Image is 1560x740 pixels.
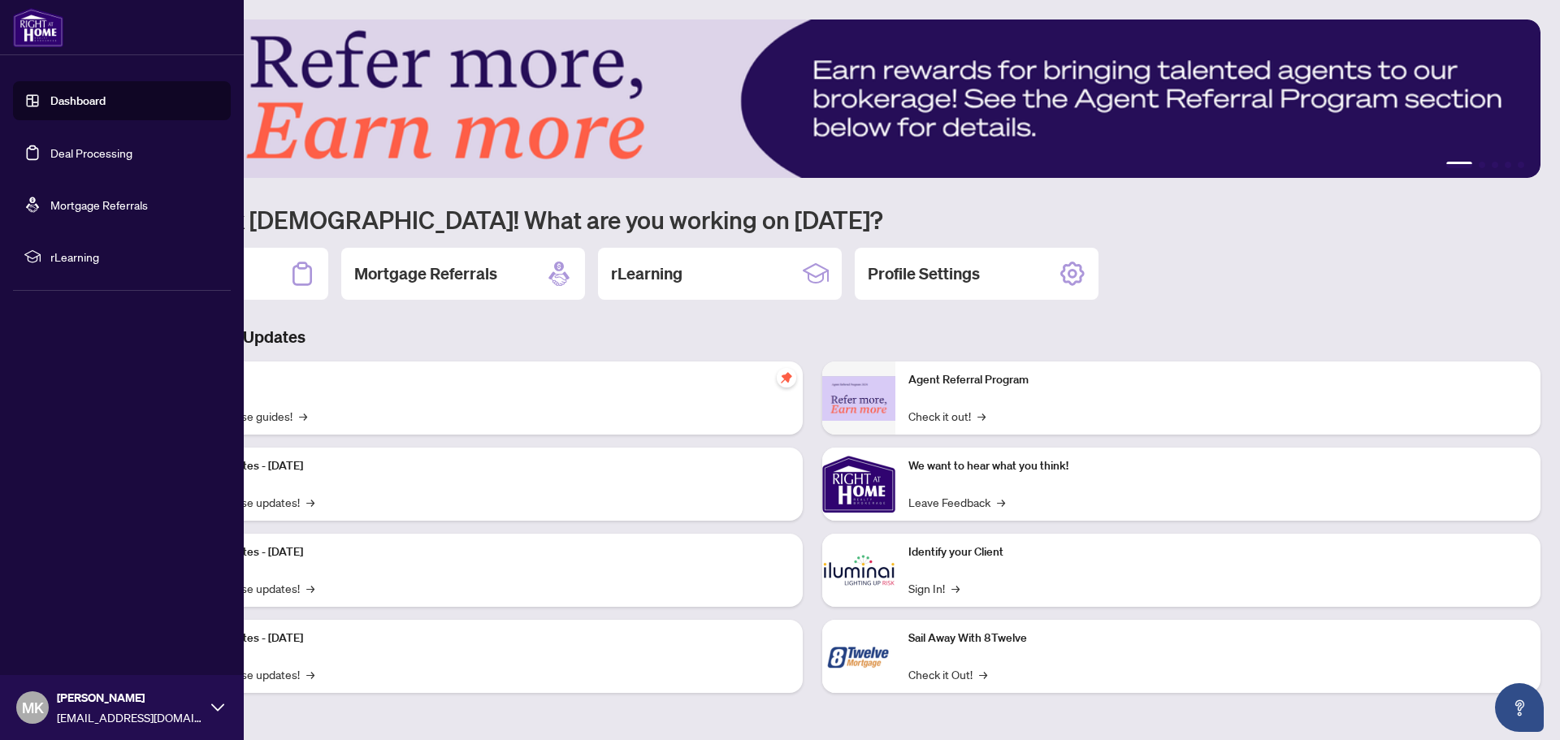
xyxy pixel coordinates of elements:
button: 5 [1518,162,1524,168]
img: logo [13,8,63,47]
p: Platform Updates - [DATE] [171,457,790,475]
a: Check it out!→ [908,407,986,425]
h3: Brokerage & Industry Updates [84,326,1540,348]
button: Open asap [1495,683,1544,732]
span: → [979,665,987,683]
p: Agent Referral Program [908,371,1527,389]
img: We want to hear what you think! [822,448,895,521]
p: We want to hear what you think! [908,457,1527,475]
p: Sail Away With 8Twelve [908,630,1527,647]
span: rLearning [50,248,219,266]
span: [EMAIL_ADDRESS][DOMAIN_NAME] [57,708,203,726]
span: → [951,579,960,597]
img: Agent Referral Program [822,376,895,421]
span: [PERSON_NAME] [57,689,203,707]
button: 2 [1479,162,1485,168]
img: Identify your Client [822,534,895,607]
p: Platform Updates - [DATE] [171,630,790,647]
p: Platform Updates - [DATE] [171,543,790,561]
a: Check it Out!→ [908,665,987,683]
h2: Profile Settings [868,262,980,285]
img: Sail Away With 8Twelve [822,620,895,693]
span: → [306,579,314,597]
h1: Welcome back [DEMOGRAPHIC_DATA]! What are you working on [DATE]? [84,204,1540,235]
span: pushpin [777,368,796,387]
span: MK [22,696,44,719]
button: 1 [1446,162,1472,168]
a: Mortgage Referrals [50,197,148,212]
span: → [306,493,314,511]
a: Sign In!→ [908,579,960,597]
a: Deal Processing [50,145,132,160]
img: Slide 0 [84,19,1540,178]
button: 4 [1505,162,1511,168]
p: Self-Help [171,371,790,389]
span: → [299,407,307,425]
button: 3 [1492,162,1498,168]
a: Leave Feedback→ [908,493,1005,511]
h2: Mortgage Referrals [354,262,497,285]
span: → [997,493,1005,511]
p: Identify your Client [908,543,1527,561]
span: → [977,407,986,425]
span: → [306,665,314,683]
h2: rLearning [611,262,682,285]
a: Dashboard [50,93,106,108]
